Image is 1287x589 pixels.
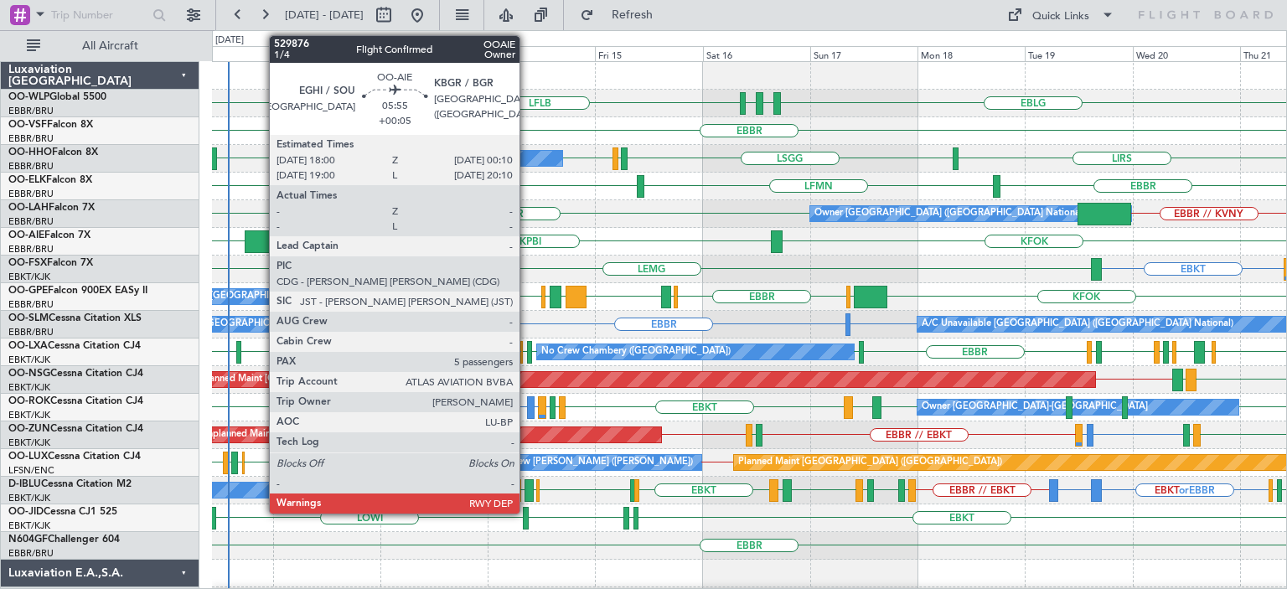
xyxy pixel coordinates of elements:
[703,46,810,61] div: Sat 16
[215,34,244,48] div: [DATE]
[201,367,465,392] div: Planned Maint [GEOGRAPHIC_DATA] ([GEOGRAPHIC_DATA])
[8,258,47,268] span: OO-FSX
[8,492,50,504] a: EBKT/KJK
[8,120,93,130] a: OO-VSFFalcon 8X
[8,105,54,117] a: EBBR/BRU
[922,395,1148,420] div: Owner [GEOGRAPHIC_DATA]-[GEOGRAPHIC_DATA]
[8,132,54,145] a: EBBR/BRU
[8,175,46,185] span: OO-ELK
[8,313,142,323] a: OO-SLMCessna Citation XLS
[8,298,54,311] a: EBBR/BRU
[8,188,54,200] a: EBBR/BRU
[8,203,49,213] span: OO-LAH
[165,46,272,61] div: Mon 11
[492,450,693,475] div: No Crew [PERSON_NAME] ([PERSON_NAME])
[8,92,49,102] span: OO-WLP
[8,160,54,173] a: EBBR/BRU
[8,215,54,228] a: EBBR/BRU
[8,381,50,394] a: EBKT/KJK
[922,312,1233,337] div: A/C Unavailable [GEOGRAPHIC_DATA] ([GEOGRAPHIC_DATA] National)
[8,369,143,379] a: OO-NSGCessna Citation CJ4
[8,409,50,421] a: EBKT/KJK
[44,40,177,52] span: All Aircraft
[8,507,44,517] span: OO-JID
[51,3,147,28] input: Trip Number
[597,9,668,21] span: Refresh
[8,286,147,296] a: OO-GPEFalcon 900EX EASy II
[8,120,47,130] span: OO-VSF
[8,341,141,351] a: OO-LXACessna Citation CJ4
[8,230,90,240] a: OO-AIEFalcon 7X
[8,452,48,462] span: OO-LUX
[8,258,93,268] a: OO-FSXFalcon 7X
[273,46,380,61] div: Tue 12
[285,8,364,23] span: [DATE] - [DATE]
[8,547,54,560] a: EBBR/BRU
[8,535,48,545] span: N604GF
[8,396,50,406] span: OO-ROK
[1133,46,1240,61] div: Wed 20
[8,369,50,379] span: OO-NSG
[8,147,98,158] a: OO-HHOFalcon 8X
[8,424,50,434] span: OO-ZUN
[8,175,92,185] a: OO-ELKFalcon 8X
[8,354,50,366] a: EBKT/KJK
[8,147,52,158] span: OO-HHO
[8,313,49,323] span: OO-SLM
[8,452,141,462] a: OO-LUXCessna Citation CJ4
[8,396,143,406] a: OO-ROKCessna Citation CJ4
[8,271,50,283] a: EBKT/KJK
[8,92,106,102] a: OO-WLPGlobal 5500
[8,230,44,240] span: OO-AIE
[201,422,477,447] div: Unplanned Maint [GEOGRAPHIC_DATA] ([GEOGRAPHIC_DATA])
[8,507,117,517] a: OO-JIDCessna CJ1 525
[572,2,673,28] button: Refresh
[308,146,455,171] div: A/C Unavailable Geneva (Cointrin)
[8,479,132,489] a: D-IBLUCessna Citation M2
[814,201,1085,226] div: Owner [GEOGRAPHIC_DATA] ([GEOGRAPHIC_DATA] National)
[380,46,488,61] div: Wed 13
[18,33,182,59] button: All Aircraft
[8,243,54,256] a: EBBR/BRU
[8,519,50,532] a: EBKT/KJK
[917,46,1025,61] div: Mon 18
[810,46,917,61] div: Sun 17
[1025,46,1132,61] div: Tue 19
[595,46,702,61] div: Fri 15
[8,464,54,477] a: LFSN/ENC
[8,437,50,449] a: EBKT/KJK
[738,450,1002,475] div: Planned Maint [GEOGRAPHIC_DATA] ([GEOGRAPHIC_DATA])
[541,339,731,364] div: No Crew Chambery ([GEOGRAPHIC_DATA])
[8,341,48,351] span: OO-LXA
[169,284,450,309] div: No Crew [GEOGRAPHIC_DATA] ([GEOGRAPHIC_DATA] National)
[488,46,595,61] div: Thu 14
[1032,8,1089,25] div: Quick Links
[8,479,41,489] span: D-IBLU
[999,2,1123,28] button: Quick Links
[8,286,48,296] span: OO-GPE
[8,326,54,338] a: EBBR/BRU
[8,535,120,545] a: N604GFChallenger 604
[8,203,95,213] a: OO-LAHFalcon 7X
[8,424,143,434] a: OO-ZUNCessna Citation CJ4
